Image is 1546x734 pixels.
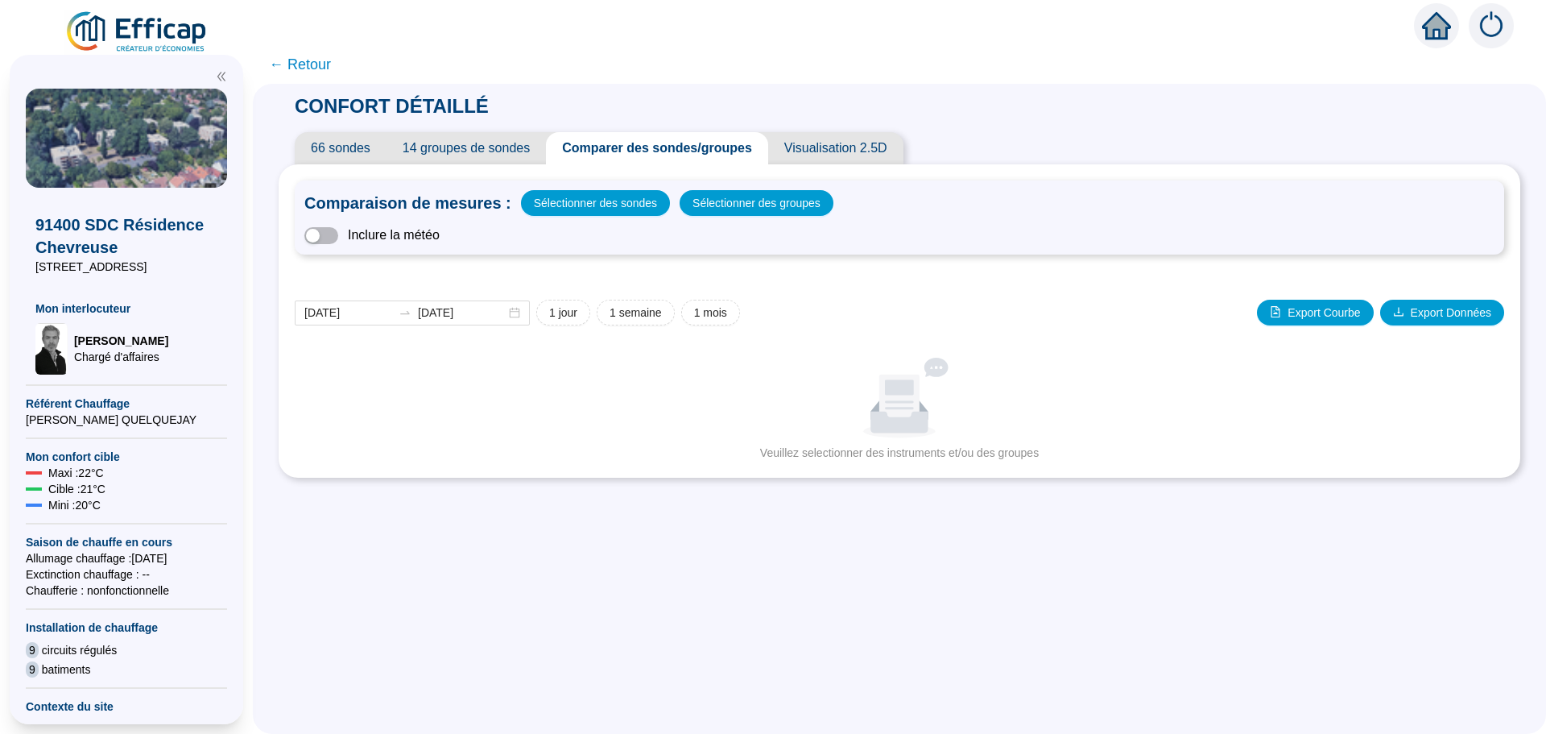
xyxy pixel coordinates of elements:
span: [STREET_ADDRESS] [35,259,217,275]
button: 1 semaine [597,300,675,326]
span: Sélectionner des groupes [692,192,821,214]
span: Visualisation 2.5D [768,132,903,164]
span: swap-right [399,306,411,319]
span: CONFORT DÉTAILLÉ [279,95,505,117]
span: home [1422,11,1451,40]
span: 1 jour [549,305,577,321]
span: 66 sondes [295,132,386,164]
span: Sélectionner des sondes [534,192,657,214]
span: Chargé d'affaires [74,349,168,365]
span: Export Données [1411,305,1491,321]
span: 9 [26,661,39,678]
img: Chargé d'affaires [35,323,68,375]
button: Sélectionner des sondes [521,190,670,216]
span: double-left [216,71,227,82]
span: Inclure la météo [348,226,440,245]
span: Allumage chauffage : [DATE] [26,550,227,566]
input: Date de début [304,305,392,321]
span: Mon confort cible [26,449,227,465]
span: 9 [26,642,39,658]
span: Installation de chauffage [26,620,227,636]
span: Maxi : 22 °C [48,465,104,481]
span: Comparer des sondes/groupes [546,132,768,164]
span: Export Courbe [1288,305,1360,321]
span: Référent Chauffage [26,396,227,412]
input: Date de fin [418,305,506,321]
button: Sélectionner des groupes [680,190,833,216]
span: 91400 SDC Résidence Chevreuse [35,214,217,259]
span: batiments [42,661,91,678]
span: circuits régulés [42,642,117,658]
span: file-image [1270,306,1281,317]
span: to [399,306,411,319]
span: download [1393,306,1404,317]
span: Mon interlocuteur [35,301,217,317]
span: [PERSON_NAME] [74,333,168,349]
span: Mini : 20 °C [48,497,101,513]
span: Cible : 21 °C [48,481,105,497]
span: 1 mois [694,305,727,321]
button: Export Courbe [1257,300,1373,326]
span: 1 semaine [610,305,662,321]
img: alerts [1469,3,1514,48]
span: Saison de chauffe en cours [26,534,227,550]
button: 1 mois [681,300,740,326]
div: Veuillez selectionner des instruments et/ou des groupes [301,445,1498,462]
button: 1 jour [536,300,590,326]
span: Comparaison de mesures : [304,192,511,214]
span: Chaufferie : non fonctionnelle [26,583,227,599]
span: ← Retour [269,53,331,76]
span: 14 groupes de sondes [386,132,546,164]
img: efficap energie logo [64,10,210,55]
span: Exctinction chauffage : -- [26,566,227,583]
button: Export Données [1380,300,1504,326]
span: Contexte du site [26,699,227,715]
span: [PERSON_NAME] QUELQUEJAY [26,412,227,428]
